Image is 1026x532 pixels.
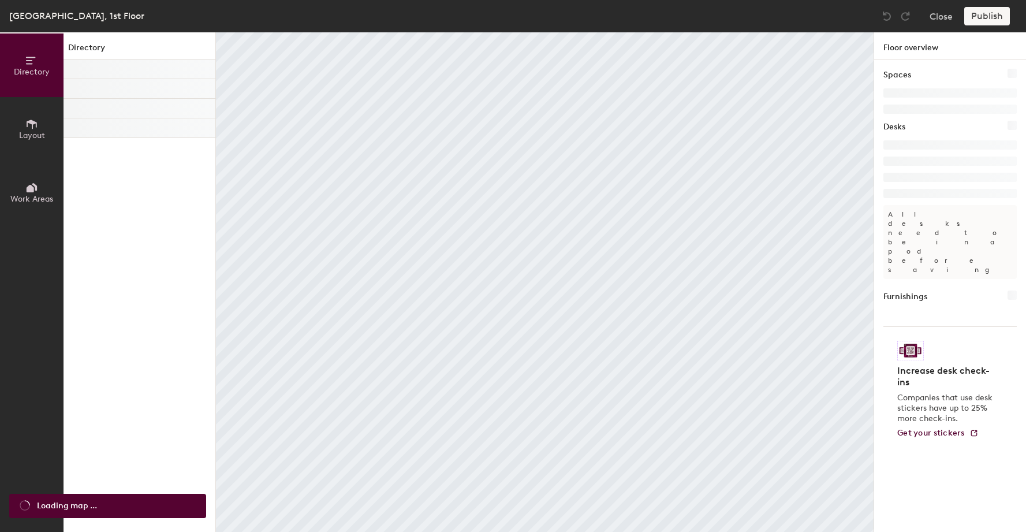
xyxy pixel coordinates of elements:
h1: Directory [64,42,215,59]
h1: Furnishings [883,291,927,303]
span: Loading map ... [37,500,97,512]
p: All desks need to be in a pod before saving [883,205,1017,279]
div: [GEOGRAPHIC_DATA], 1st Floor [9,9,144,23]
button: Close [930,7,953,25]
img: Sticker logo [897,341,924,360]
img: Undo [881,10,893,22]
h1: Spaces [883,69,911,81]
img: Redo [900,10,911,22]
span: Work Areas [10,194,53,204]
span: Directory [14,67,50,77]
a: Get your stickers [897,429,979,438]
canvas: Map [216,32,874,532]
h4: Increase desk check-ins [897,365,996,388]
h1: Floor overview [874,32,1026,59]
span: Get your stickers [897,428,965,438]
h1: Desks [883,121,905,133]
span: Layout [19,131,45,140]
p: Companies that use desk stickers have up to 25% more check-ins. [897,393,996,424]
